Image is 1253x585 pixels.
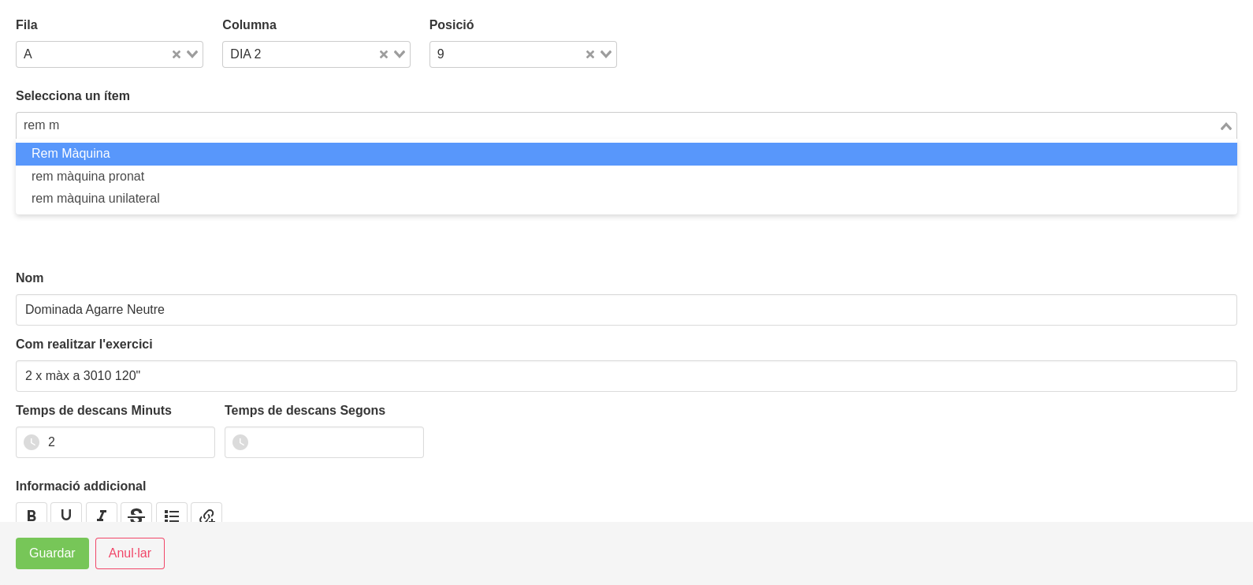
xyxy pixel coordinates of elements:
span: A [24,46,32,63]
label: Com realitzar l'exercici [16,335,1237,354]
div: Search for option [16,112,1237,139]
input: Search for option [266,45,375,64]
label: Columna [222,16,410,35]
li: Rem Màquina [16,143,1237,166]
li: rem màquina pronat [16,166,1237,188]
label: Posició [429,16,617,35]
input: 4 x 10 || 60 minuts [16,360,1237,392]
input: Search for option [18,116,1217,135]
label: Fila [16,16,203,35]
span: Anul·lar [109,544,151,563]
span: Guardar [29,544,76,563]
div: Search for option [16,41,203,68]
button: Guardar [16,538,89,569]
li: rem màquina unilateral [16,188,1237,211]
label: Informació addicional [16,477,1237,496]
div: Search for option [222,41,410,68]
span: 9 [437,46,444,63]
span: DIA 2 [230,46,261,63]
label: Temps de descans Segons [225,401,424,420]
div: Search for option [429,41,617,68]
button: Clear Selected [173,49,180,61]
input: Search for option [450,45,582,64]
label: Nom [16,269,1237,288]
button: Anul·lar [95,538,165,569]
button: Clear Selected [586,49,594,61]
input: Search for option [38,45,169,64]
button: Clear Selected [380,49,388,61]
label: Selecciona un ítem [16,87,1237,106]
label: Temps de descans Minuts [16,401,215,420]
